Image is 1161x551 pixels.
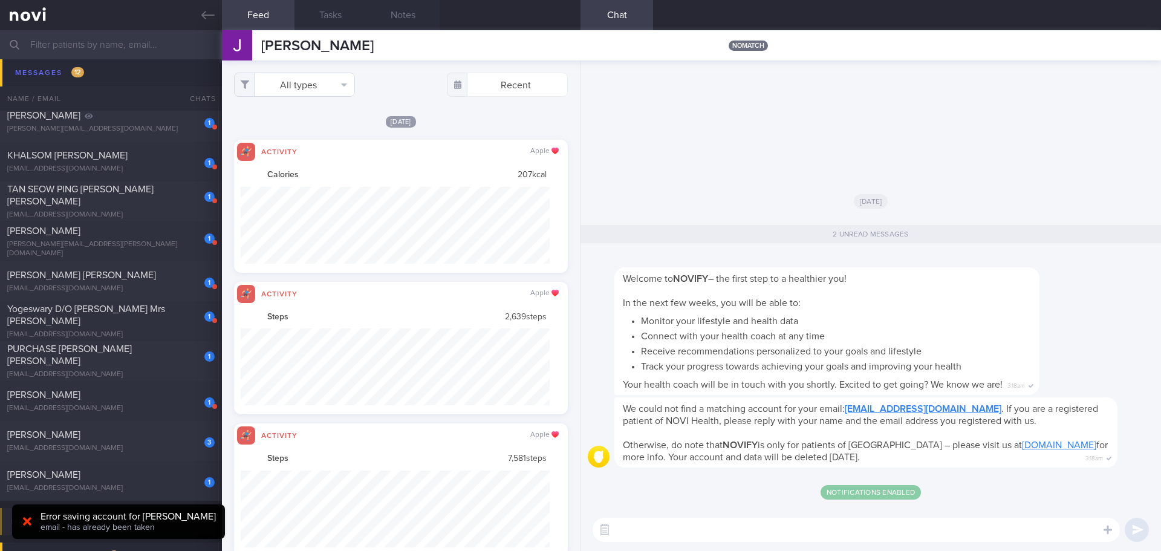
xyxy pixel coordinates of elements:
div: Apple [530,147,559,156]
a: [EMAIL_ADDRESS][DOMAIN_NAME] [845,404,1001,414]
div: 1 [204,477,215,487]
strong: NOVIFY [673,274,708,284]
li: Receive recommendations personalized to your goals and lifestyle [641,342,1031,357]
div: Activity [255,429,304,440]
span: We could not find a matching account for your email: . If you are a registered patient of NOVI He... [623,404,1098,426]
div: Activity [255,288,304,298]
span: [PERSON_NAME] [7,430,80,440]
div: 1 [204,311,215,322]
strong: Steps [267,454,288,465]
div: 3 [204,437,215,448]
div: [PERSON_NAME][EMAIL_ADDRESS][PERSON_NAME][DOMAIN_NAME] [7,240,215,258]
div: Error saving account for [PERSON_NAME] [41,510,216,523]
div: [EMAIL_ADDRESS][DOMAIN_NAME] [7,330,215,339]
div: 1 [204,118,215,128]
div: Apple [530,289,559,298]
span: email - has already been taken [41,523,155,532]
div: Messages from Archived [8,514,158,530]
div: [EMAIL_ADDRESS][DOMAIN_NAME] [7,210,215,220]
div: [EMAIL_ADDRESS][DOMAIN_NAME] [7,404,215,413]
div: [EMAIL_ADDRESS][DOMAIN_NAME] [7,444,215,453]
span: [PERSON_NAME] [7,226,80,236]
span: [PERSON_NAME] [7,111,80,120]
li: Monitor your lifestyle and health data [641,312,1031,327]
span: nomatch [729,41,768,51]
div: 1 [204,78,215,88]
div: 1 [204,192,215,202]
div: 1 [204,351,215,362]
div: 1 [204,233,215,244]
li: Connect with your health coach at any time [641,327,1031,342]
span: 3:18am [1085,451,1103,463]
li: Track your progress towards achieving your goals and improving your health [641,357,1031,373]
span: In the next few weeks, you will be able to: [623,298,801,308]
span: [PERSON_NAME] [7,470,80,480]
span: [PERSON_NAME] [7,390,80,400]
div: 1 [204,278,215,288]
div: [EMAIL_ADDRESS][DOMAIN_NAME] [7,484,215,493]
div: [EMAIL_ADDRESS][DOMAIN_NAME] [7,165,215,174]
span: 2,639 steps [505,312,547,323]
strong: Calories [267,170,299,181]
div: [EMAIL_ADDRESS][DOMAIN_NAME] [7,370,215,379]
div: [EMAIL_ADDRESS][DOMAIN_NAME] [7,85,215,94]
span: KHALSOM [PERSON_NAME] [7,151,128,160]
strong: Steps [267,312,288,323]
span: Welcome to – the first step to a healthier you! [623,274,847,284]
div: [PERSON_NAME][EMAIL_ADDRESS][DOMAIN_NAME] [7,125,215,134]
span: 207 kcal [518,170,547,181]
button: All types [234,73,355,97]
strong: NOVIFY [723,440,758,450]
span: [DATE] [386,116,416,128]
span: [PERSON_NAME] [261,39,374,53]
span: Notifications enabled [821,485,921,500]
span: Otherwise, do note that is only for patients of [GEOGRAPHIC_DATA] – please visit us at for more i... [623,440,1108,462]
span: [PERSON_NAME] [PERSON_NAME] [7,270,156,280]
div: [EMAIL_ADDRESS][DOMAIN_NAME] [7,284,215,293]
span: Yogeswary D/O [PERSON_NAME] Mrs [PERSON_NAME] [7,304,165,326]
div: 1 [204,158,215,168]
span: [PERSON_NAME] [7,71,80,80]
div: Apple [530,431,559,440]
a: [DOMAIN_NAME] [1022,440,1096,450]
span: Your health coach will be in touch with you shortly. Excited to get going? We know we are! [623,380,1003,390]
span: [DATE] [854,194,888,209]
div: 1 [204,397,215,408]
div: Activity [255,146,304,156]
span: 7,581 steps [508,454,547,465]
span: 3:18am [1007,379,1025,390]
span: PURCHASE [PERSON_NAME] [PERSON_NAME] [7,344,132,366]
span: TAN SEOW PING [PERSON_NAME] [PERSON_NAME] [7,184,154,206]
